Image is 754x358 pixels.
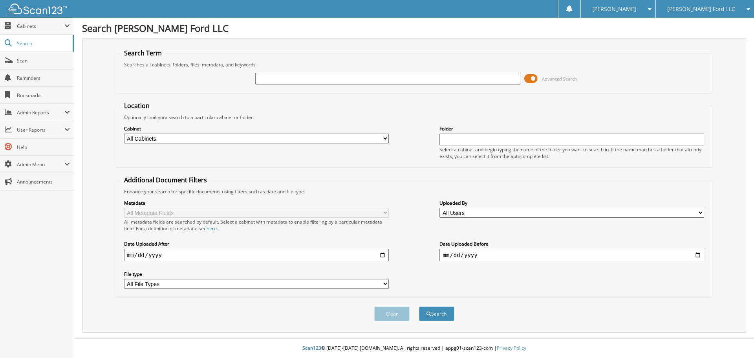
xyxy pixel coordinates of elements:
[17,92,70,99] span: Bookmarks
[120,49,166,57] legend: Search Term
[17,144,70,151] span: Help
[124,241,389,247] label: Date Uploaded After
[715,320,754,358] iframe: Chat Widget
[120,114,708,121] div: Optionally limit your search to a particular cabinet or folder
[439,146,704,160] div: Select a cabinet and begin typing the name of the folder you want to search in. If the name match...
[124,125,389,132] label: Cabinet
[17,40,69,47] span: Search
[17,23,64,29] span: Cabinets
[592,7,636,11] span: [PERSON_NAME]
[302,345,321,351] span: Scan123
[439,200,704,206] label: Uploaded By
[419,307,454,321] button: Search
[124,218,389,232] div: All metadata fields are searched by default. Select a cabinet with metadata to enable filtering b...
[124,200,389,206] label: Metadata
[17,127,64,133] span: User Reports
[124,271,389,277] label: File type
[542,76,577,82] span: Advanced Search
[120,188,708,195] div: Enhance your search for specific documents using filters such as date and file type.
[17,178,70,185] span: Announcements
[17,57,70,64] span: Scan
[439,125,704,132] label: Folder
[8,4,67,14] img: scan123-logo-white.svg
[17,75,70,81] span: Reminders
[497,345,526,351] a: Privacy Policy
[124,249,389,261] input: start
[120,176,211,184] legend: Additional Document Filters
[17,109,64,116] span: Admin Reports
[439,249,704,261] input: end
[120,101,154,110] legend: Location
[82,22,746,35] h1: Search [PERSON_NAME] Ford LLC
[207,225,217,232] a: here
[439,241,704,247] label: Date Uploaded Before
[374,307,410,321] button: Clear
[120,61,708,68] div: Searches all cabinets, folders, files, metadata, and keywords
[74,339,754,358] div: © [DATE]-[DATE] [DOMAIN_NAME]. All rights reserved | appg01-scan123-com |
[667,7,735,11] span: [PERSON_NAME] Ford LLC
[17,161,64,168] span: Admin Menu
